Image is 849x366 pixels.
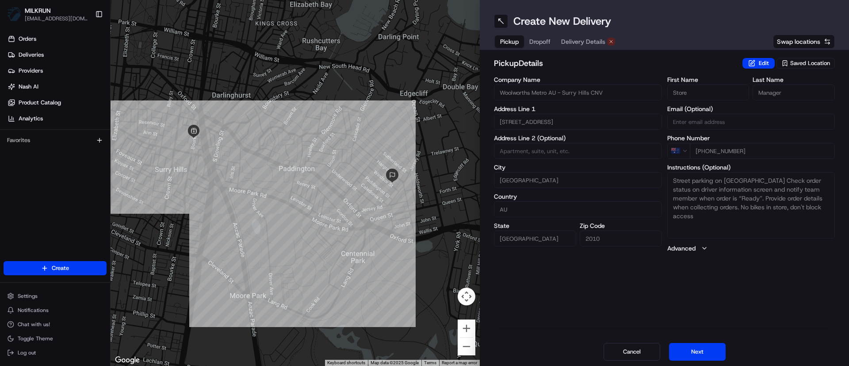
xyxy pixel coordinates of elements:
[777,37,820,46] span: Swap locations
[494,106,662,112] label: Address Line 1
[19,67,43,75] span: Providers
[18,307,49,314] span: Notifications
[494,223,576,229] label: State
[19,35,36,43] span: Orders
[690,143,835,159] input: Enter phone number
[113,354,142,366] img: Google
[513,14,611,28] h1: Create New Delivery
[113,354,142,366] a: Open this area in Google Maps (opens a new window)
[561,37,605,46] span: Delivery Details
[18,321,50,328] span: Chat with us!
[4,4,92,25] button: MILKRUNMILKRUN[EMAIL_ADDRESS][DOMAIN_NAME]
[500,37,519,46] span: Pickup
[667,164,835,170] label: Instructions (Optional)
[669,343,726,361] button: Next
[494,193,662,200] label: Country
[494,164,662,170] label: City
[773,35,835,49] button: Swap locations
[25,6,51,15] button: MILKRUN
[52,264,69,272] span: Create
[494,231,576,247] input: Enter state
[4,48,110,62] a: Deliveries
[442,360,477,365] a: Report a map error
[667,77,750,83] label: First Name
[580,231,662,247] input: Enter zip code
[776,57,835,69] button: Saved Location
[667,135,835,141] label: Phone Number
[742,58,775,69] button: Edit
[458,338,475,355] button: Zoom out
[25,15,88,22] button: [EMAIL_ADDRESS][DOMAIN_NAME]
[4,80,110,94] a: Nash AI
[604,343,660,361] button: Cancel
[4,96,110,110] a: Product Catalog
[753,85,835,100] input: Enter last name
[371,360,419,365] span: Map data ©2025 Google
[4,304,107,316] button: Notifications
[667,172,835,239] textarea: Street parking on [GEOGRAPHIC_DATA] Check order status on driver information screen and notify te...
[4,261,107,275] button: Create
[667,244,835,253] button: Advanced
[424,360,436,365] a: Terms
[667,106,835,112] label: Email (Optional)
[18,349,36,356] span: Log out
[753,77,835,83] label: Last Name
[7,7,21,21] img: MILKRUN
[529,37,551,46] span: Dropoff
[4,112,110,126] a: Analytics
[327,360,365,366] button: Keyboard shortcuts
[667,85,750,100] input: Enter first name
[19,99,61,107] span: Product Catalog
[18,335,53,342] span: Toggle Theme
[4,64,110,78] a: Providers
[4,332,107,345] button: Toggle Theme
[580,223,662,229] label: Zip Code
[494,172,662,188] input: Enter city
[19,115,43,123] span: Analytics
[494,85,662,100] input: Enter company name
[790,59,830,67] span: Saved Location
[4,133,107,147] div: Favorites
[4,290,107,302] button: Settings
[494,114,662,130] input: Enter address
[494,143,662,159] input: Apartment, suite, unit, etc.
[667,114,835,130] input: Enter email address
[494,77,662,83] label: Company Name
[494,201,662,217] input: Enter country
[494,135,662,141] label: Address Line 2 (Optional)
[458,320,475,337] button: Zoom in
[4,318,107,331] button: Chat with us!
[667,244,696,253] label: Advanced
[458,288,475,305] button: Map camera controls
[494,57,737,69] h2: pickup Details
[4,32,110,46] a: Orders
[19,83,38,91] span: Nash AI
[19,51,44,59] span: Deliveries
[4,347,107,359] button: Log out
[18,293,38,300] span: Settings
